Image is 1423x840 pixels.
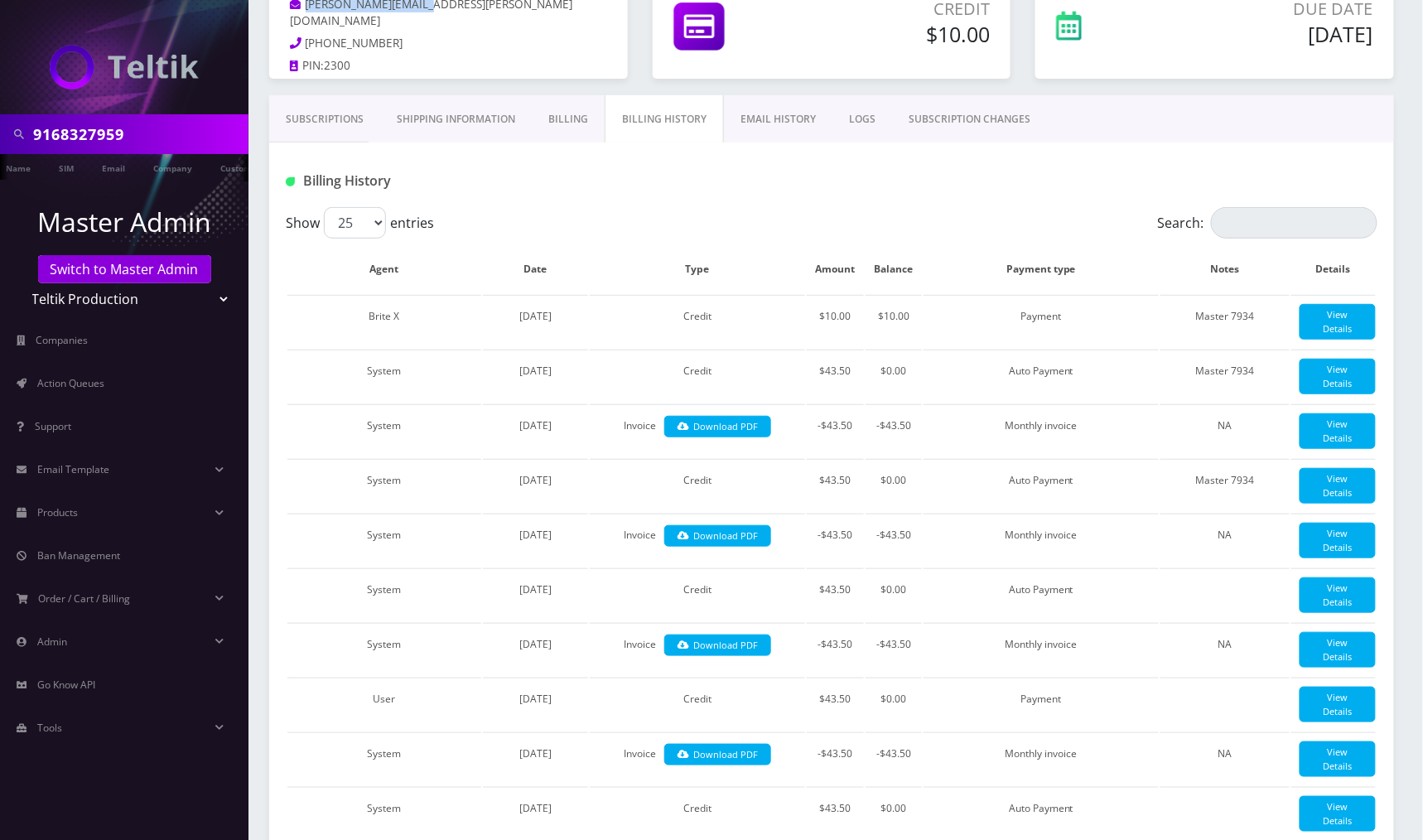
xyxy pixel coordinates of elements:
[35,419,71,433] span: Support
[287,350,481,403] td: System
[1160,350,1290,403] td: Master 7934
[664,744,771,766] a: Download PDF
[924,459,1159,512] td: Auto Payment
[924,350,1159,403] td: Auto Payment
[590,514,805,567] td: Invoice
[1300,468,1376,504] a: View Details
[807,787,864,840] td: $43.50
[590,404,805,457] td: Invoice
[807,514,864,567] td: -$43.50
[1160,732,1290,785] td: NA
[306,36,403,51] span: [PHONE_NUMBER]
[287,732,481,785] td: System
[519,473,552,487] span: [DATE]
[866,678,922,731] td: $0.00
[287,245,481,293] th: Agent
[287,678,481,731] td: User
[866,568,922,621] td: $0.00
[924,245,1159,293] th: Payment type
[145,154,200,180] a: Company
[924,678,1159,731] td: Payment
[519,692,552,706] span: [DATE]
[866,459,922,512] td: $0.00
[38,255,211,283] a: Switch to Master Admin
[287,404,481,457] td: System
[287,568,481,621] td: System
[519,418,552,432] span: [DATE]
[807,350,864,403] td: $43.50
[519,309,552,323] span: [DATE]
[590,787,805,840] td: Credit
[807,295,864,348] td: $10.00
[924,568,1159,621] td: Auto Payment
[287,623,481,676] td: System
[807,245,864,293] th: Amount
[483,245,588,293] th: Date
[33,118,244,150] input: Search in Company
[1160,245,1290,293] th: Notes
[519,364,552,378] span: [DATE]
[807,732,864,785] td: -$43.50
[1160,295,1290,348] td: Master 7934
[532,95,605,143] a: Billing
[519,746,552,760] span: [DATE]
[1300,413,1376,449] a: View Details
[519,528,552,542] span: [DATE]
[866,245,922,293] th: Balance
[866,732,922,785] td: -$43.50
[286,207,434,239] label: Show entries
[286,173,633,189] h1: Billing History
[866,404,922,457] td: -$43.50
[590,678,805,731] td: Credit
[1300,359,1376,394] a: View Details
[1300,687,1376,722] a: View Details
[807,404,864,457] td: -$43.50
[590,732,805,785] td: Invoice
[924,404,1159,457] td: Monthly invoice
[924,623,1159,676] td: Monthly invoice
[290,58,324,75] a: PIN:
[924,514,1159,567] td: Monthly invoice
[807,678,864,731] td: $43.50
[36,333,89,347] span: Companies
[1300,304,1376,340] a: View Details
[1300,577,1376,613] a: View Details
[605,95,724,143] a: Billing History
[324,207,386,239] select: Showentries
[50,45,199,89] img: Teltik Production
[924,732,1159,785] td: Monthly invoice
[37,376,104,390] span: Action Queues
[807,623,864,676] td: -$43.50
[37,635,67,649] span: Admin
[866,787,922,840] td: $0.00
[1300,523,1376,558] a: View Details
[269,95,380,143] a: Subscriptions
[37,548,120,562] span: Ban Management
[1160,459,1290,512] td: Master 7934
[1291,245,1376,293] th: Details
[287,295,481,348] td: Brite X
[832,95,892,143] a: LOGS
[807,568,864,621] td: $43.50
[807,459,864,512] td: $43.50
[590,295,805,348] td: Credit
[212,154,269,180] a: Customer
[1160,404,1290,457] td: NA
[287,514,481,567] td: System
[1160,514,1290,567] td: NA
[519,582,552,596] span: [DATE]
[866,350,922,403] td: $0.00
[39,591,131,606] span: Order / Cart / Billing
[724,95,832,143] a: EMAIL HISTORY
[1211,207,1377,239] input: Search:
[287,459,481,512] td: System
[590,459,805,512] td: Credit
[664,525,771,548] a: Download PDF
[37,678,95,692] span: Go Know API
[1160,623,1290,676] td: NA
[51,154,82,180] a: SIM
[924,295,1159,348] td: Payment
[324,58,350,73] span: 2300
[1170,22,1373,46] h5: [DATE]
